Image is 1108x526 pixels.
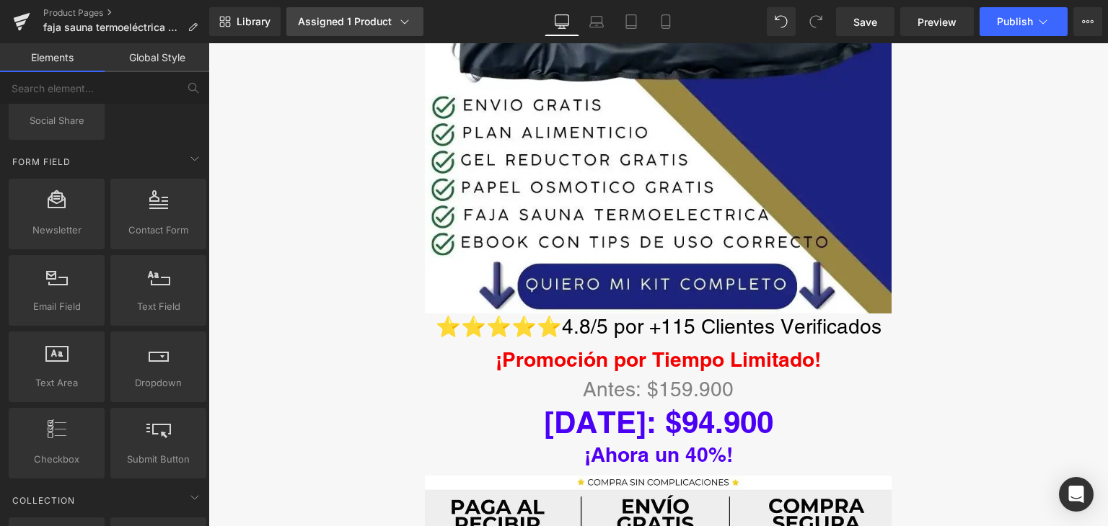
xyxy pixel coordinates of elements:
[216,270,683,296] h1: ⭐⭐⭐⭐⭐4.8/5 por +115 Clientes Verificados
[997,16,1033,27] span: Publish
[13,452,100,467] span: Checkbox
[614,7,648,36] a: Tablet
[900,7,974,36] a: Preview
[216,398,683,424] h1: ¡Ahora un 40%!
[1073,7,1102,36] button: More
[298,14,412,29] div: Assigned 1 Product
[115,299,202,314] span: Text Field
[801,7,830,36] button: Redo
[980,7,1068,36] button: Publish
[216,360,683,399] h1: [DATE]: $94.900
[374,334,525,357] span: Antes: $159.900
[13,375,100,391] span: Text Area
[115,223,202,238] span: Contact Form
[918,14,957,30] span: Preview
[115,452,202,467] span: Submit Button
[648,7,683,36] a: Mobile
[115,375,202,391] span: Dropdown
[105,43,209,72] a: Global Style
[767,7,796,36] button: Undo
[13,223,100,238] span: Newsletter
[11,155,72,169] span: Form Field
[1059,477,1094,512] div: Open Intercom Messenger
[13,299,100,314] span: Email Field
[209,7,281,36] a: New Library
[13,113,100,128] span: Social Share
[43,22,182,33] span: faja sauna termoeléctrica nueva
[237,15,271,28] span: Library
[11,494,76,507] span: Collection
[853,14,877,30] span: Save
[545,7,579,36] a: Desktop
[43,7,209,19] a: Product Pages
[216,303,683,329] h1: ¡Promoción por Tiempo Limitado!
[579,7,614,36] a: Laptop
